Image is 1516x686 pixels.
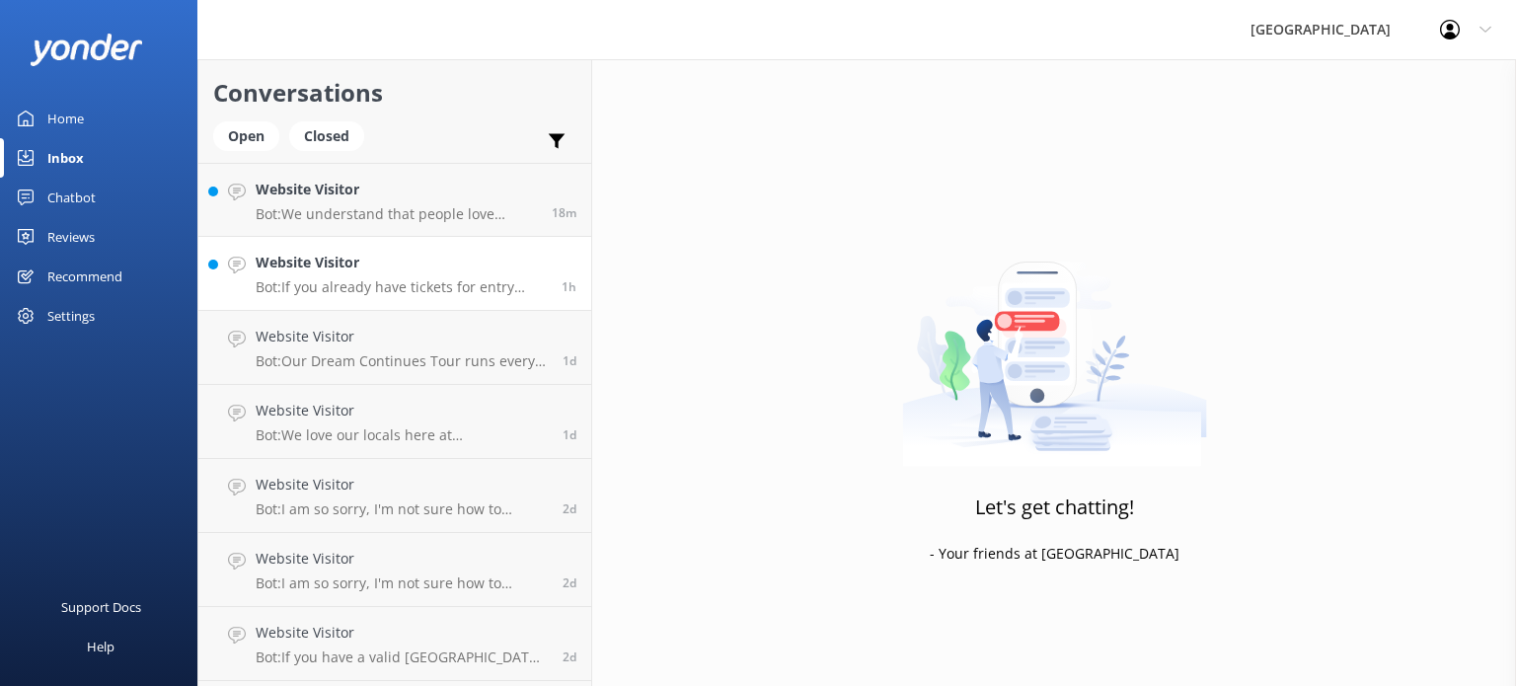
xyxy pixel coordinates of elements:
img: artwork of a man stealing a conversation from at giant smartphone [902,220,1207,467]
a: Website VisitorBot:If you have a valid [GEOGRAPHIC_DATA] 2 Year Return Pass, you can enjoy free r... [198,607,591,681]
h4: Website Visitor [256,400,548,421]
a: Website VisitorBot:We understand that people love travelling with their furry friends – so do we!... [198,163,591,237]
p: Bot: If you have a valid [GEOGRAPHIC_DATA] 2 Year Return Pass, you can enjoy free return entry fo... [256,648,548,666]
div: Home [47,99,84,138]
h4: Website Visitor [256,326,548,347]
span: Sep 08 2025 10:10am (UTC +10:00) Australia/Brisbane [563,500,576,517]
span: Sep 08 2025 08:02am (UTC +10:00) Australia/Brisbane [563,574,576,591]
p: Bot: If you already have tickets for entry [DATE], you don't need to book the day visit separatel... [256,278,547,296]
div: Help [87,627,114,666]
a: Website VisitorBot:We love our locals here at [GEOGRAPHIC_DATA]. Although we don't have an offici... [198,385,591,459]
div: Reviews [47,217,95,257]
p: Bot: We understand that people love travelling with their furry friends – so do we! But unfortuna... [256,205,537,223]
p: Bot: Our Dream Continues Tour runs every 30 minutes from 9:30am to 4:30pm daily - no booking need... [256,352,548,370]
div: Open [213,121,279,151]
div: Settings [47,296,95,336]
h3: Let's get chatting! [975,492,1134,523]
div: Inbox [47,138,84,178]
a: Website VisitorBot:Our Dream Continues Tour runs every 30 minutes from 9:30am to 4:30pm daily - n... [198,311,591,385]
p: Bot: I am so sorry, I'm not sure how to answer that question. Are you able to phrase it another w... [256,574,548,592]
span: Sep 08 2025 05:51pm (UTC +10:00) Australia/Brisbane [563,426,576,443]
span: Sep 07 2025 06:15pm (UTC +10:00) Australia/Brisbane [563,648,576,665]
div: Support Docs [61,587,141,627]
h4: Website Visitor [256,622,548,644]
span: Sep 10 2025 02:15pm (UTC +10:00) Australia/Brisbane [552,204,576,221]
p: Bot: We love our locals here at [GEOGRAPHIC_DATA]. Although we don't have an official local's rat... [256,426,548,444]
h4: Website Visitor [256,179,537,200]
p: - Your friends at [GEOGRAPHIC_DATA] [930,543,1179,565]
a: Closed [289,124,374,146]
h4: Website Visitor [256,548,548,570]
h4: Website Visitor [256,474,548,495]
p: Bot: I am so sorry, I'm not sure how to answer that question. Are you able to phrase it another w... [256,500,548,518]
div: Chatbot [47,178,96,217]
h2: Conversations [213,74,576,112]
a: Website VisitorBot:I am so sorry, I'm not sure how to answer that question. Are you able to phras... [198,459,591,533]
a: Open [213,124,289,146]
img: yonder-white-logo.png [30,34,143,66]
div: Closed [289,121,364,151]
span: Sep 10 2025 12:58pm (UTC +10:00) Australia/Brisbane [562,278,576,295]
a: Website VisitorBot:If you already have tickets for entry [DATE], you don't need to book the day v... [198,237,591,311]
span: Sep 09 2025 11:47am (UTC +10:00) Australia/Brisbane [563,352,576,369]
a: Website VisitorBot:I am so sorry, I'm not sure how to answer that question. Are you able to phras... [198,533,591,607]
div: Recommend [47,257,122,296]
h4: Website Visitor [256,252,547,273]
